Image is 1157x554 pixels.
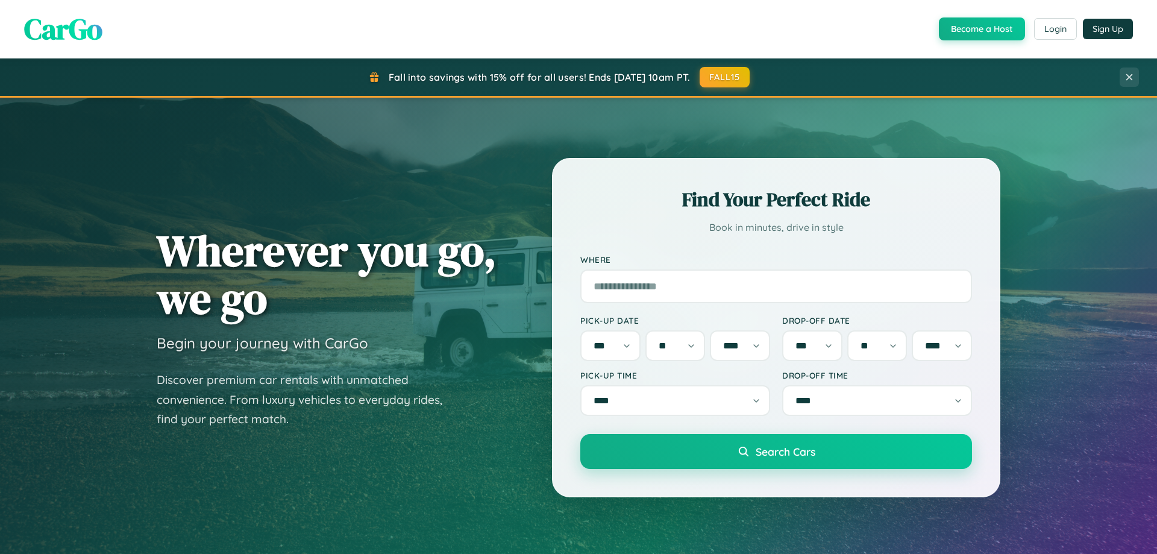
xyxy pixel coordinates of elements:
p: Book in minutes, drive in style [580,219,972,236]
h3: Begin your journey with CarGo [157,334,368,352]
h1: Wherever you go, we go [157,227,497,322]
span: CarGo [24,9,102,49]
button: Become a Host [939,17,1025,40]
span: Fall into savings with 15% off for all users! Ends [DATE] 10am PT. [389,71,691,83]
label: Pick-up Date [580,315,770,326]
span: Search Cars [756,445,815,458]
button: FALL15 [700,67,750,87]
label: Drop-off Date [782,315,972,326]
button: Login [1034,18,1077,40]
button: Search Cars [580,434,972,469]
label: Pick-up Time [580,370,770,380]
p: Discover premium car rentals with unmatched convenience. From luxury vehicles to everyday rides, ... [157,370,458,429]
h2: Find Your Perfect Ride [580,186,972,213]
label: Drop-off Time [782,370,972,380]
label: Where [580,254,972,265]
button: Sign Up [1083,19,1133,39]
